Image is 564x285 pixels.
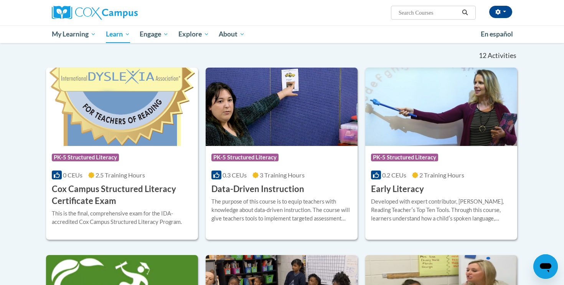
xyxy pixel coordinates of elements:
a: Course LogoPK-5 Structured Literacy0.3 CEUs3 Training Hours Data-Driven InstructionThe purpose of... [206,68,358,240]
span: 2 Training Hours [419,171,464,179]
a: Explore [173,25,214,43]
span: 0.3 CEUs [223,171,247,179]
a: Course LogoPK-5 Structured Literacy0.2 CEUs2 Training Hours Early LiteracyDeveloped with expert c... [365,68,517,240]
h3: Cox Campus Structured Literacy Certificate Exam [52,183,192,207]
a: Engage [135,25,173,43]
button: Search [459,8,471,17]
div: The purpose of this course is to equip teachers with knowledge about data-driven instruction. The... [211,197,352,223]
span: Explore [178,30,209,39]
span: 0 CEUs [63,171,82,179]
span: 3 Training Hours [260,171,305,179]
div: Main menu [40,25,524,43]
span: Activities [488,51,516,60]
span: Learn [106,30,130,39]
button: Account Settings [489,6,512,18]
span: PK-5 Structured Literacy [211,154,279,161]
a: Cox Campus [52,6,198,20]
span: PK-5 Structured Literacy [52,154,119,161]
h3: Data-Driven Instruction [211,183,304,195]
a: About [214,25,250,43]
img: Course Logo [46,68,198,146]
span: About [219,30,245,39]
span: En español [481,30,513,38]
span: 0.2 CEUs [382,171,406,179]
span: Engage [140,30,168,39]
a: Course LogoPK-5 Structured Literacy0 CEUs2.5 Training Hours Cox Campus Structured Literacy Certif... [46,68,198,240]
img: Course Logo [365,68,517,146]
h3: Early Literacy [371,183,424,195]
img: Cox Campus [52,6,138,20]
input: Search Courses [398,8,459,17]
a: My Learning [47,25,101,43]
img: Course Logo [206,68,358,146]
div: Developed with expert contributor, [PERSON_NAME], Reading Teacherʹs Top Ten Tools. Through this c... [371,197,511,223]
span: My Learning [52,30,96,39]
div: This is the final, comprehensive exam for the IDA-accredited Cox Campus Structured Literacy Program. [52,209,192,226]
a: En español [476,26,518,42]
a: Learn [101,25,135,43]
span: PK-5 Structured Literacy [371,154,438,161]
iframe: Button to launch messaging window [533,254,558,279]
span: 2.5 Training Hours [96,171,145,179]
span: 12 [479,51,486,60]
